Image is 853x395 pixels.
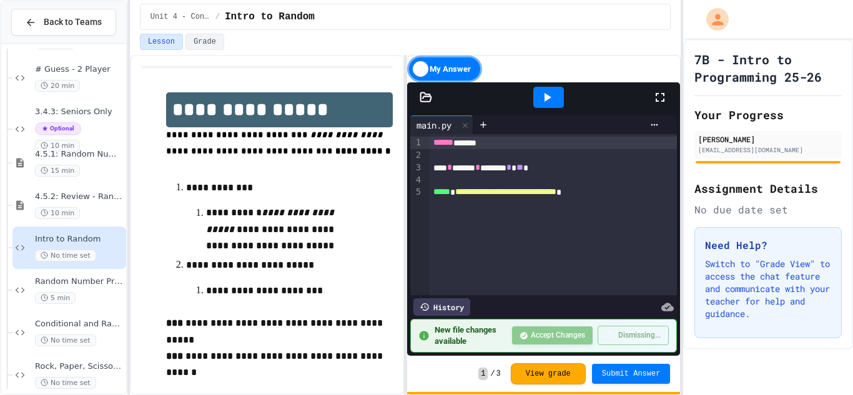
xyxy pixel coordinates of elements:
[35,234,124,245] span: Intro to Random
[410,115,473,134] div: main.py
[35,361,124,372] span: Rock, Paper, Scissors - Conditionals
[35,319,124,329] span: Conditional and Random Practice
[150,12,210,22] span: Unit 4 - Conditionals and while Loops
[410,162,423,174] div: 3
[694,51,842,85] h1: 7B - Intro to Programming 25-26
[413,298,470,316] div: History
[44,16,102,29] span: Back to Teams
[490,369,495,379] span: /
[694,106,842,124] h2: Your Progress
[698,134,838,145] div: [PERSON_NAME]
[35,149,124,160] span: 4.5.1: Random Numbers
[512,326,593,344] button: Accept Changes
[410,137,423,149] div: 1
[35,80,80,92] span: 20 min
[11,9,116,36] button: Back to Teams
[410,186,423,198] div: 5
[410,174,423,187] div: 4
[592,364,671,384] button: Submit Answer
[185,34,224,50] button: Grade
[694,202,842,217] div: No due date set
[215,12,220,22] span: /
[698,145,838,155] div: [EMAIL_ADDRESS][DOMAIN_NAME]
[225,9,315,24] span: Intro to Random
[705,258,831,320] p: Switch to "Grade View" to access the chat feature and communicate with your teacher for help and ...
[496,369,501,379] span: 3
[35,140,80,152] span: 10 min
[35,64,124,75] span: # Guess - 2 Player
[705,238,831,253] h3: Need Help?
[35,192,124,202] span: 4.5.2: Review - Random Numbers
[35,107,124,117] span: 3.4.3: Seniors Only
[602,369,661,379] span: Submit Answer
[694,180,842,197] h2: Assignment Details
[435,324,505,347] span: New file changes available
[511,363,586,384] button: View grade
[478,368,488,380] span: 1
[35,292,76,304] span: 5 min
[410,119,458,132] div: main.py
[598,326,669,345] button: Dismissing...
[35,207,80,219] span: 10 min
[35,334,96,346] span: No time set
[35,377,96,389] span: No time set
[35,276,124,287] span: Random Number Practice
[35,122,81,135] span: Optional
[410,149,423,162] div: 2
[35,250,96,261] span: No time set
[693,5,732,34] div: My Account
[140,34,183,50] button: Lesson
[35,165,80,177] span: 15 min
